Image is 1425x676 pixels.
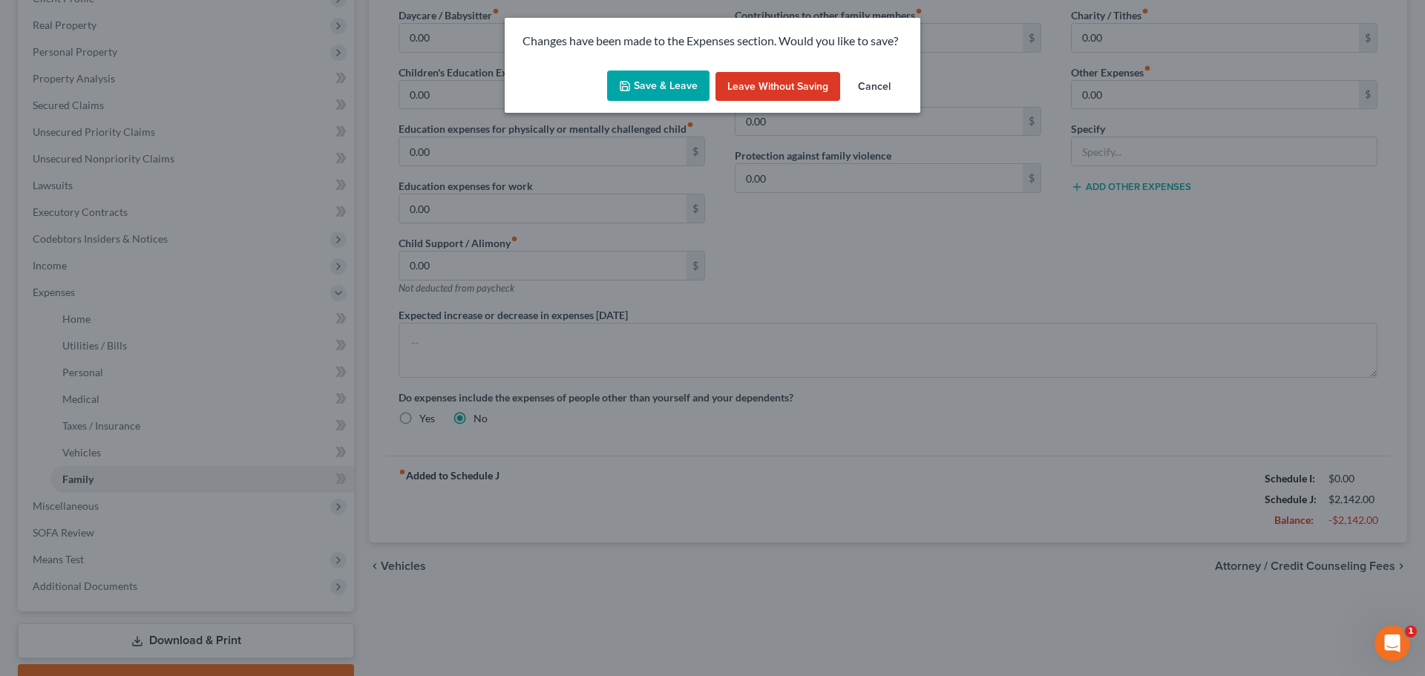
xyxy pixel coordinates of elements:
[522,33,902,50] p: Changes have been made to the Expenses section. Would you like to save?
[607,70,710,102] button: Save & Leave
[1375,626,1410,661] iframe: Intercom live chat
[1405,626,1417,637] span: 1
[715,72,840,102] button: Leave without Saving
[846,72,902,102] button: Cancel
